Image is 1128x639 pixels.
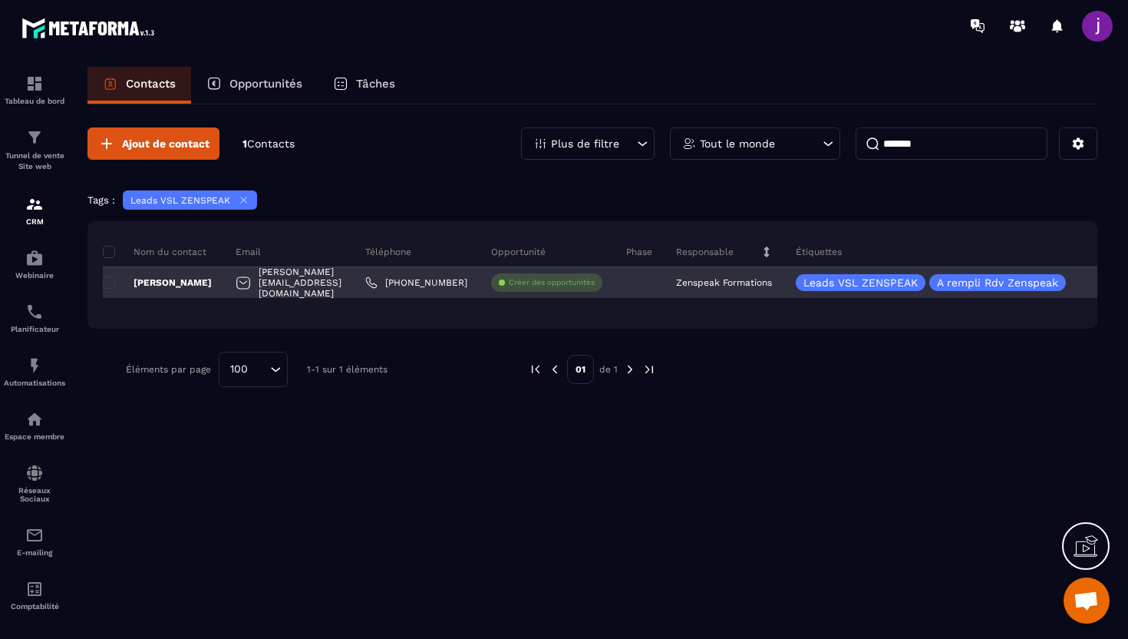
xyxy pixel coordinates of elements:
p: Planificateur [4,325,65,333]
img: prev [548,363,562,376]
p: Tout le monde [700,138,775,149]
p: Nom du contact [103,246,206,258]
a: [PHONE_NUMBER] [365,276,467,289]
p: Espace membre [4,432,65,441]
p: Plus de filtre [551,138,619,149]
span: Contacts [247,137,295,150]
p: 1 [242,137,295,151]
a: formationformationTunnel de vente Site web [4,117,65,184]
a: accountantaccountantComptabilité [4,568,65,622]
p: Tunnel de vente Site web [4,151,65,172]
a: schedulerschedulerPlanificateur [4,291,65,345]
a: emailemailE-mailing [4,515,65,568]
span: Ajout de contact [122,136,209,151]
img: prev [529,363,543,376]
input: Search for option [253,361,266,378]
span: 100 [225,361,253,378]
p: Leads VSL ZENSPEAK [130,195,230,206]
p: Automatisations [4,379,65,387]
p: Phase [626,246,652,258]
img: next [642,363,656,376]
a: automationsautomationsWebinaire [4,237,65,291]
p: CRM [4,217,65,226]
a: automationsautomationsEspace membre [4,399,65,452]
p: [PERSON_NAME] [103,276,212,289]
p: Webinaire [4,271,65,280]
a: social-networksocial-networkRéseaux Sociaux [4,452,65,515]
p: Tags : [87,194,115,206]
p: Créer des opportunités [509,277,595,288]
img: logo [21,14,160,42]
img: email [25,526,44,545]
a: formationformationTableau de bord [4,63,65,117]
img: scheduler [25,303,44,321]
a: formationformationCRM [4,184,65,237]
p: Opportunités [229,77,302,91]
img: accountant [25,580,44,598]
p: de 1 [599,363,618,376]
p: Email [236,246,261,258]
p: Étiquettes [796,246,842,258]
p: Tableau de bord [4,97,65,105]
a: Opportunités [191,67,318,104]
p: Zenspeak Formations [676,277,772,288]
p: Leads VSL ZENSPEAK [803,277,918,288]
p: Téléphone [365,246,411,258]
div: Ouvrir le chat [1064,578,1110,624]
p: Tâches [356,77,395,91]
div: Search for option [219,352,288,387]
img: social-network [25,464,44,482]
p: Réseaux Sociaux [4,486,65,503]
p: Éléments par page [126,364,211,375]
img: automations [25,410,44,429]
p: Contacts [126,77,176,91]
img: automations [25,356,44,375]
a: Tâches [318,67,411,104]
p: Comptabilité [4,602,65,611]
p: 01 [567,355,594,384]
a: Contacts [87,67,191,104]
p: Responsable [676,246,734,258]
img: formation [25,195,44,214]
img: next [623,363,637,376]
img: automations [25,249,44,267]
img: formation [25,74,44,93]
p: 1-1 sur 1 éléments [307,364,388,375]
button: Ajout de contact [87,127,219,160]
img: formation [25,128,44,147]
p: Opportunité [491,246,546,258]
a: automationsautomationsAutomatisations [4,345,65,399]
p: A rempli Rdv Zenspeak [937,277,1058,288]
p: E-mailing [4,548,65,557]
